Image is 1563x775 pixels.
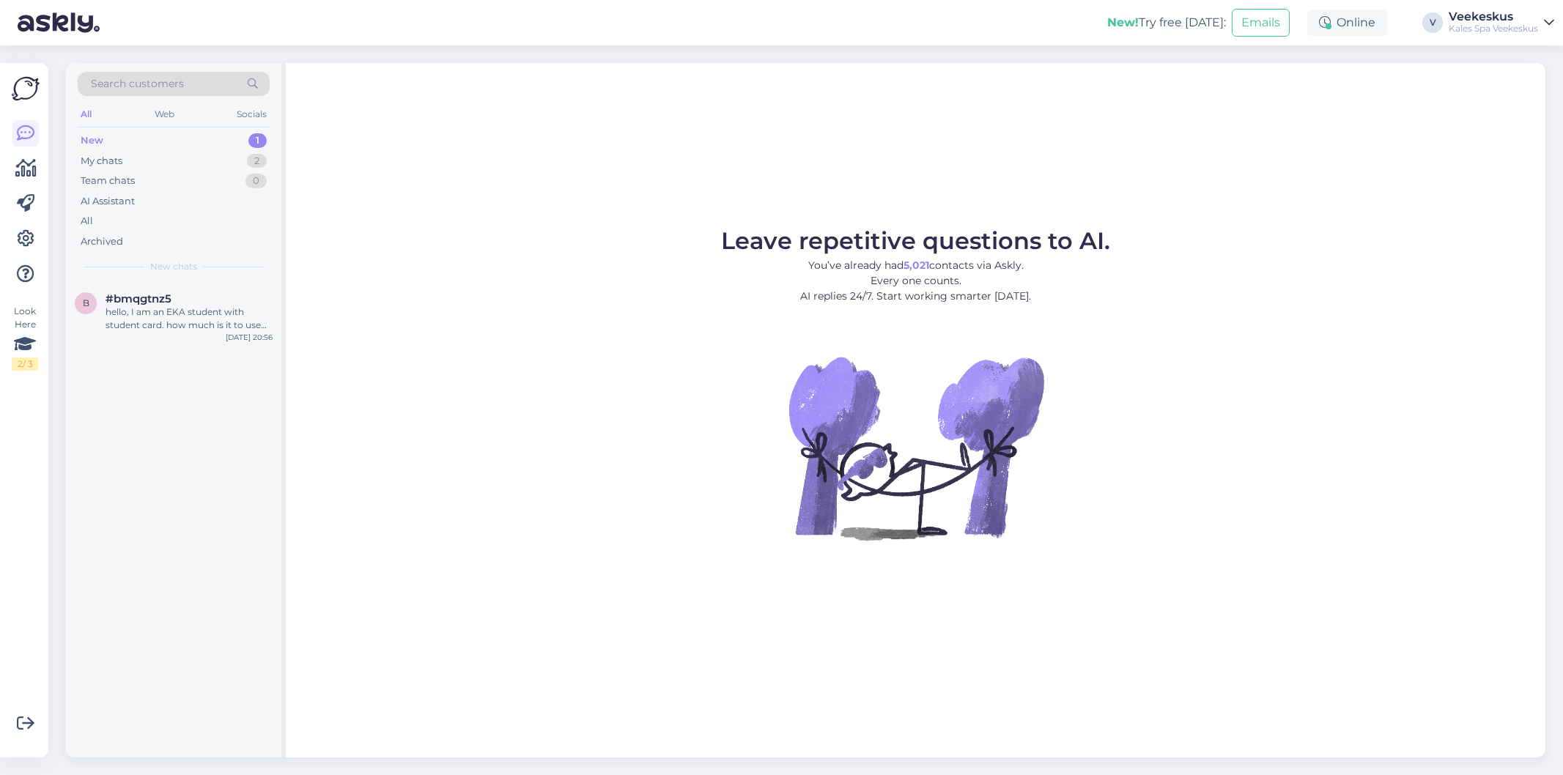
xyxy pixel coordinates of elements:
p: You’ve already had contacts via Askly. Every one counts. AI replies 24/7. Start working smarter [... [721,258,1110,304]
a: VeekeskusKales Spa Veekeskus [1449,11,1554,34]
span: Leave repetitive questions to AI. [721,226,1110,255]
div: Team chats [81,174,135,188]
div: AI Assistant [81,194,135,209]
div: 2 / 3 [12,357,38,371]
div: All [78,105,95,124]
div: 2 [247,154,267,168]
div: Kales Spa Veekeskus [1449,23,1538,34]
div: My chats [81,154,122,168]
div: [DATE] 20:56 [226,332,273,343]
div: Socials [234,105,270,124]
span: b [83,297,89,308]
span: #bmqgtnz5 [106,292,171,305]
div: Online [1307,10,1387,36]
div: V [1422,12,1443,33]
b: 5,021 [904,259,929,272]
b: New! [1107,15,1139,29]
div: 1 [248,133,267,148]
span: Search customers [91,76,184,92]
img: Askly Logo [12,75,40,103]
div: Veekeskus [1449,11,1538,23]
div: 0 [245,174,267,188]
div: hello, I am an EKA student with student card. how much is it to use the sauna only? [106,305,273,332]
span: New chats [150,260,197,273]
div: Web [152,105,177,124]
button: Emails [1232,9,1290,37]
div: Look Here [12,305,38,371]
div: New [81,133,103,148]
img: No Chat active [784,316,1048,579]
div: Archived [81,234,123,249]
div: Try free [DATE]: [1107,14,1226,31]
div: All [81,214,93,229]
